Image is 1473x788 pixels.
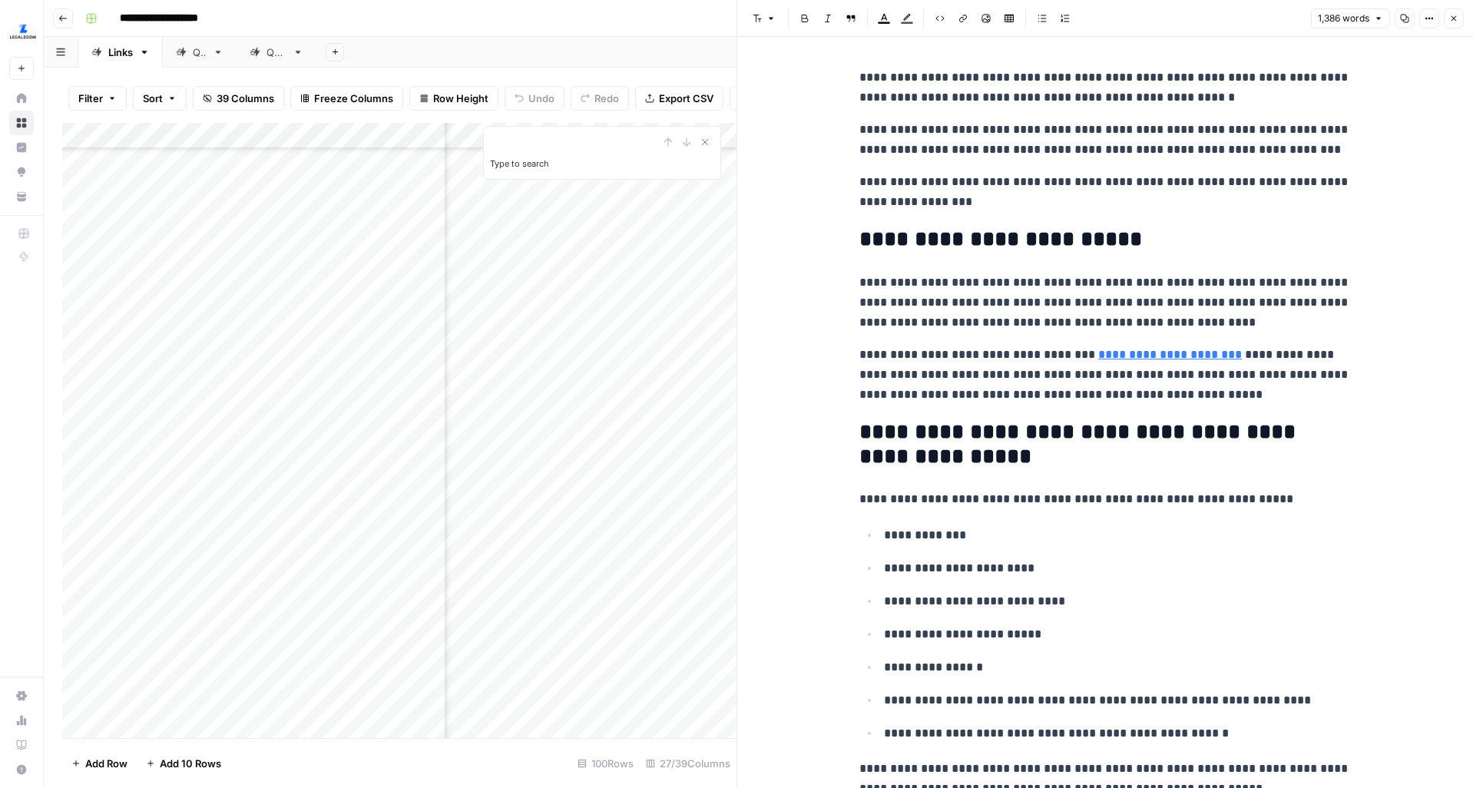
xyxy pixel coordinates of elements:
div: 100 Rows [571,751,640,776]
a: Home [9,86,34,111]
a: Opportunities [9,160,34,184]
img: LegalZoom Logo [9,18,37,45]
button: Row Height [409,86,498,111]
button: 1,386 words [1311,8,1390,28]
span: Export CSV [659,91,713,106]
button: Undo [505,86,564,111]
button: Add 10 Rows [137,751,230,776]
div: 27/39 Columns [640,751,736,776]
button: Freeze Columns [290,86,403,111]
span: 39 Columns [217,91,274,106]
a: Browse [9,111,34,135]
a: QA2 [237,37,316,68]
a: Insights [9,135,34,160]
button: Filter [68,86,127,111]
button: Add Row [62,751,137,776]
button: Close Search [696,133,714,151]
button: Help + Support [9,757,34,782]
div: QA2 [266,45,286,60]
span: Row Height [433,91,488,106]
a: Learning Hub [9,733,34,757]
button: Workspace: LegalZoom [9,12,34,51]
span: Undo [528,91,554,106]
a: Usage [9,708,34,733]
span: Add 10 Rows [160,756,221,771]
button: Redo [571,86,629,111]
button: Sort [133,86,187,111]
a: Settings [9,684,34,708]
span: Redo [594,91,619,106]
span: Filter [78,91,103,106]
a: Links [78,37,163,68]
div: QA [193,45,207,60]
span: 1,386 words [1318,12,1369,25]
span: Sort [143,91,163,106]
div: Links [108,45,133,60]
button: Export CSV [635,86,723,111]
span: Freeze Columns [314,91,393,106]
a: Your Data [9,184,34,209]
a: QA [163,37,237,68]
button: 39 Columns [193,86,284,111]
span: Add Row [85,756,127,771]
label: Type to search [490,158,549,169]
